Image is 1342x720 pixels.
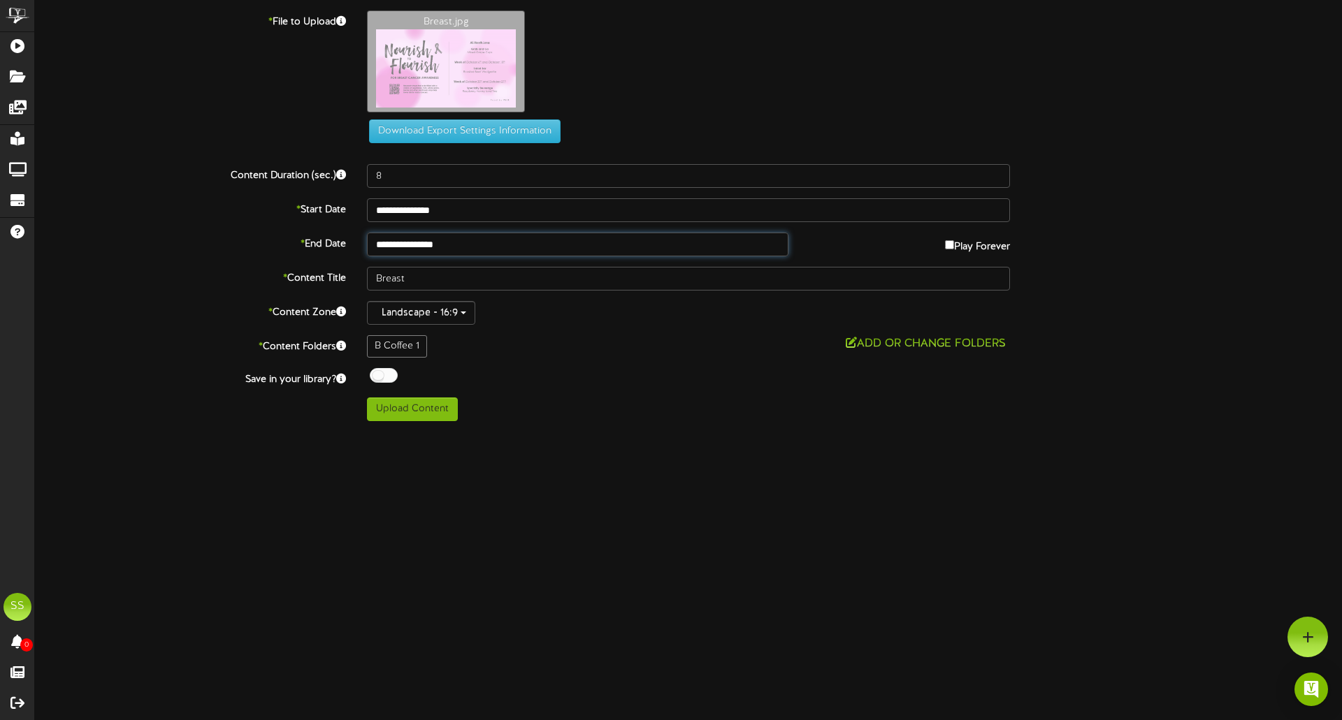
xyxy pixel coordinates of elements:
span: 0 [20,638,33,652]
label: End Date [24,233,356,251]
input: Play Forever [945,240,954,249]
input: Title of this Content [367,267,1010,291]
button: Landscape - 16:9 [367,301,475,325]
div: SS [3,593,31,621]
label: Save in your library? [24,368,356,387]
label: File to Upload [24,10,356,29]
label: Play Forever [945,233,1010,254]
label: Content Duration (sec.) [24,164,356,183]
div: B Coffee 1 [367,335,427,358]
label: Content Folders [24,335,356,354]
label: Content Title [24,267,356,286]
button: Upload Content [367,397,458,421]
button: Download Export Settings Information [369,119,561,143]
div: Open Intercom Messenger [1294,673,1328,706]
button: Add or Change Folders [842,335,1010,353]
label: Content Zone [24,301,356,320]
label: Start Date [24,198,356,217]
a: Download Export Settings Information [362,126,561,137]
